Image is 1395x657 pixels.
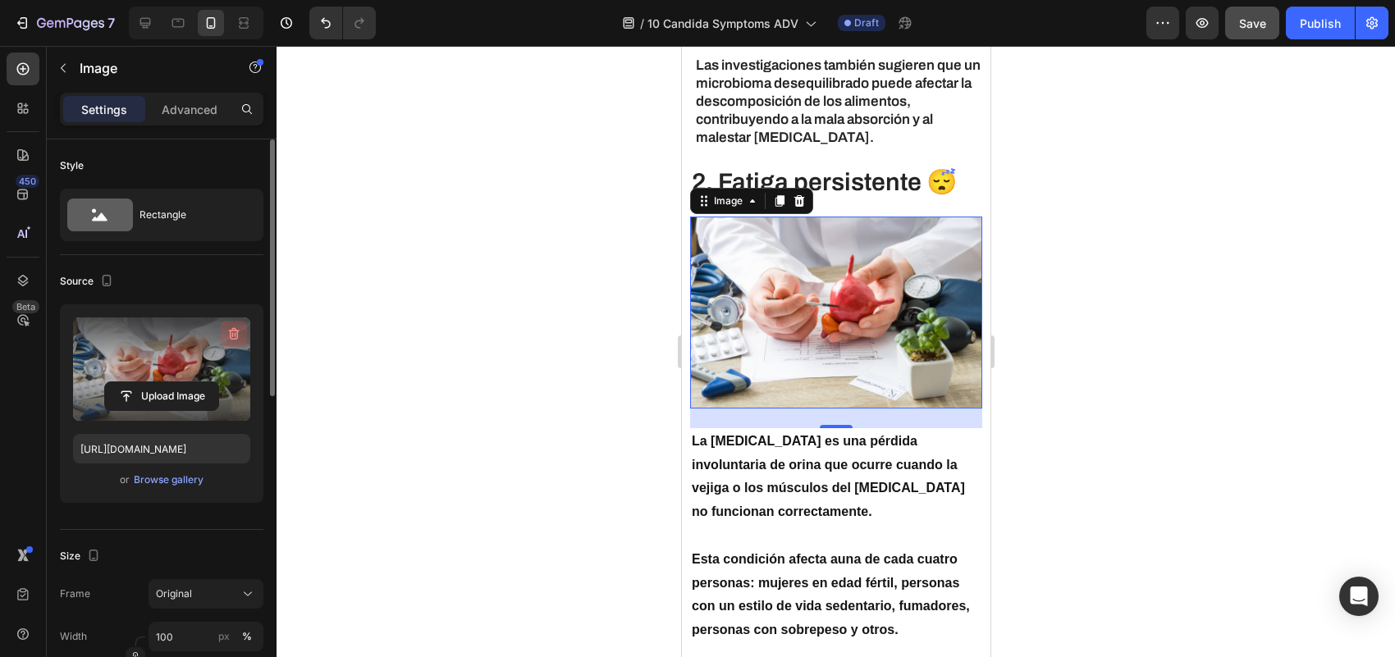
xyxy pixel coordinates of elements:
[1286,7,1355,39] button: Publish
[242,629,252,644] div: %
[104,381,219,411] button: Upload Image
[682,46,990,657] iframe: Design area
[60,545,103,568] div: Size
[107,13,115,33] p: 7
[60,629,87,644] label: Width
[60,158,84,173] div: Style
[218,629,230,644] div: px
[7,7,122,39] button: 7
[149,622,263,651] input: px%
[134,472,204,487] div: Browse gallery
[1300,15,1341,32] div: Publish
[156,586,192,601] span: Original
[60,586,90,601] label: Frame
[1239,16,1266,30] span: Save
[120,470,130,490] span: or
[1339,577,1379,616] div: Open Intercom Messenger
[133,472,204,488] button: Browse gallery
[73,434,250,463] input: https://example.com/image.jpg
[60,271,117,293] div: Source
[162,101,217,118] p: Advanced
[16,175,39,188] div: 450
[237,627,257,646] button: px
[12,300,39,313] div: Beta
[214,627,234,646] button: %
[80,58,219,78] p: Image
[1225,7,1279,39] button: Save
[647,15,798,32] span: 10 Candida Symptoms ADV
[149,579,263,609] button: Original
[309,7,376,39] div: Undo/Redo
[854,16,879,30] span: Draft
[640,15,644,32] span: /
[81,101,127,118] p: Settings
[139,196,240,234] div: Rectangle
